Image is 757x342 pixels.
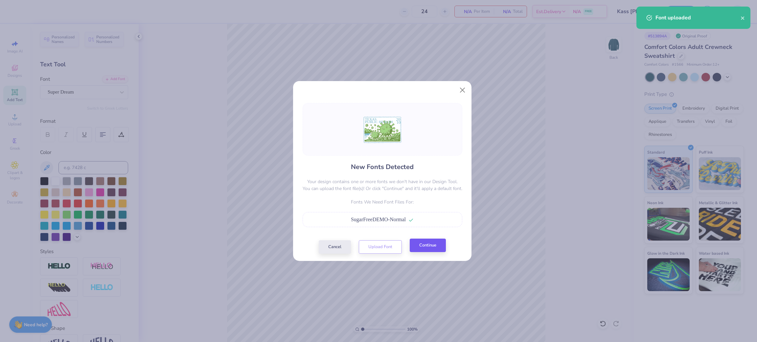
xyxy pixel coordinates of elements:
[351,162,414,172] h4: New Fonts Detected
[351,217,406,222] span: SugarFreeDEMO-Normal
[303,199,462,205] p: Fonts We Need Font Files For:
[655,14,741,22] div: Font uploaded
[456,84,469,96] button: Close
[303,178,462,192] p: Your design contains one or more fonts we don't have in our Design Tool. You can upload the font ...
[741,14,745,22] button: close
[319,240,351,254] button: Cancel
[410,239,446,252] button: Continue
